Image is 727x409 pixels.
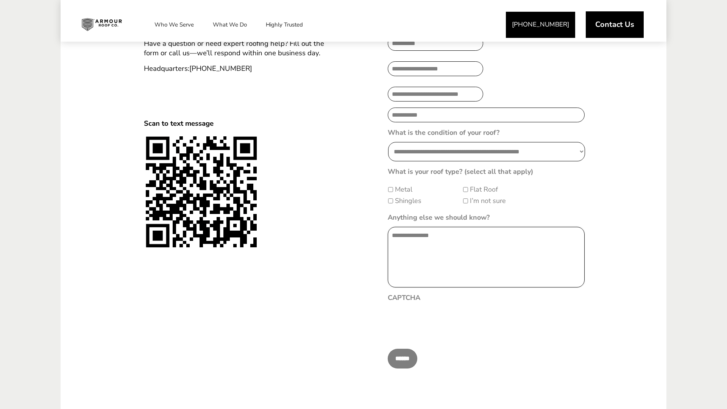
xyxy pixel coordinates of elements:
[144,64,252,73] span: Headquarters:
[586,11,644,38] a: Contact Us
[470,184,498,195] label: Flat Roof
[388,307,503,337] iframe: reCAPTCHA
[189,64,252,73] a: [PHONE_NUMBER]
[144,39,324,58] span: Have a question or need expert roofing help? Fill out the form or call us—we’ll respond within on...
[470,196,506,206] label: I’m not sure
[258,15,310,34] a: Highly Trusted
[76,15,128,34] img: Industrial and Commercial Roofing Company | Armour Roof Co.
[388,167,533,176] label: What is your roof type? (select all that apply)
[395,196,421,206] label: Shingles
[388,213,490,222] label: Anything else we should know?
[388,293,420,302] label: CAPTCHA
[144,119,214,128] span: Scan to text message
[506,12,575,38] a: [PHONE_NUMBER]
[388,128,499,137] label: What is the condition of your roof?
[595,21,634,28] span: Contact Us
[395,184,412,195] label: Metal
[205,15,254,34] a: What We Do
[147,15,201,34] a: Who We Serve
